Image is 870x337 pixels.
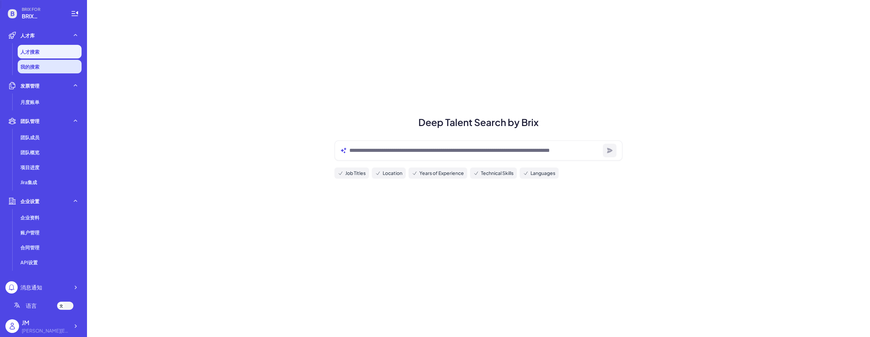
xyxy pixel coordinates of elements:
span: Location [383,170,402,177]
span: Years of Experience [419,170,464,177]
span: 语言 [26,302,37,310]
span: 团队管理 [20,118,39,124]
span: 项目进度 [20,164,39,171]
img: user_logo.png [5,319,19,333]
span: 人才库 [20,32,35,39]
span: 账户管理 [20,229,39,236]
span: 企业资料 [20,214,39,221]
span: Job Titles [345,170,366,177]
span: API设置 [20,259,38,266]
span: Languages [530,170,555,177]
span: BRIX FOR [22,7,63,12]
span: 人才搜索 [20,48,39,55]
div: james@joinbrix.com [22,327,69,334]
span: 我的搜索 [20,63,39,70]
span: 团队概览 [20,149,39,156]
span: BRIX Community [22,12,63,20]
span: Technical Skills [481,170,514,177]
div: JM [22,318,69,327]
div: 消息通知 [20,283,42,291]
span: Jira集成 [20,179,37,185]
span: 企业设置 [20,198,39,205]
span: 团队成员 [20,134,39,141]
h1: Deep Talent Search by Brix [326,115,631,129]
span: 发票管理 [20,82,39,89]
span: 合同管理 [20,244,39,251]
span: 月度账单 [20,99,39,105]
